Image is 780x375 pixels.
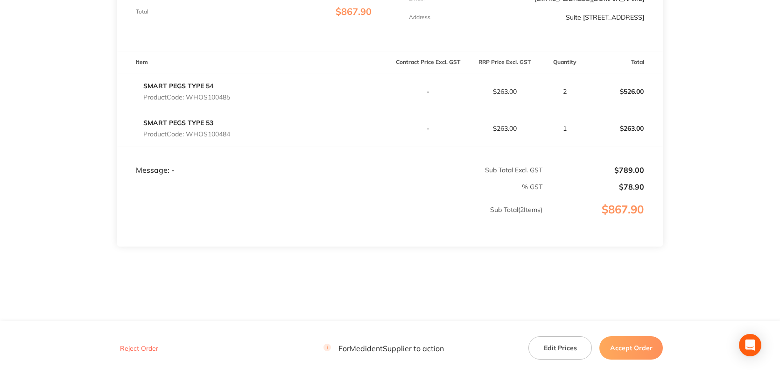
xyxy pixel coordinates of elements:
td: Message: - [117,147,390,175]
span: $867.90 [336,6,372,17]
p: $78.90 [543,183,644,191]
p: Product Code: WHOS100485 [143,93,230,101]
p: 1 [543,125,586,132]
p: % GST [118,183,542,191]
div: Open Intercom Messenger [739,334,761,356]
button: Edit Prices [528,336,592,360]
a: SMART PEGS TYPE 53 [143,119,213,127]
p: $789.00 [543,166,644,174]
a: SMART PEGS TYPE 54 [143,82,213,90]
th: Total [587,51,663,73]
p: Sub Total Excl. GST [391,166,543,174]
th: Contract Price Excl. GST [390,51,467,73]
p: - [391,88,466,95]
button: Reject Order [117,344,161,353]
p: For Medident Supplier to action [323,344,444,353]
th: Quantity [543,51,587,73]
th: RRP Price Excl. GST [466,51,543,73]
p: $263.00 [587,117,663,140]
p: $263.00 [467,125,542,132]
p: Total [136,8,148,15]
p: $867.90 [543,203,662,235]
p: $526.00 [587,80,663,103]
p: Sub Total ( 2 Items) [118,206,542,232]
p: Suite [STREET_ADDRESS] [566,14,644,21]
p: Product Code: WHOS100484 [143,130,230,138]
p: Address [409,14,430,21]
p: - [391,125,466,132]
button: Accept Order [599,336,663,360]
p: $263.00 [467,88,542,95]
p: 2 [543,88,586,95]
th: Item [117,51,390,73]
